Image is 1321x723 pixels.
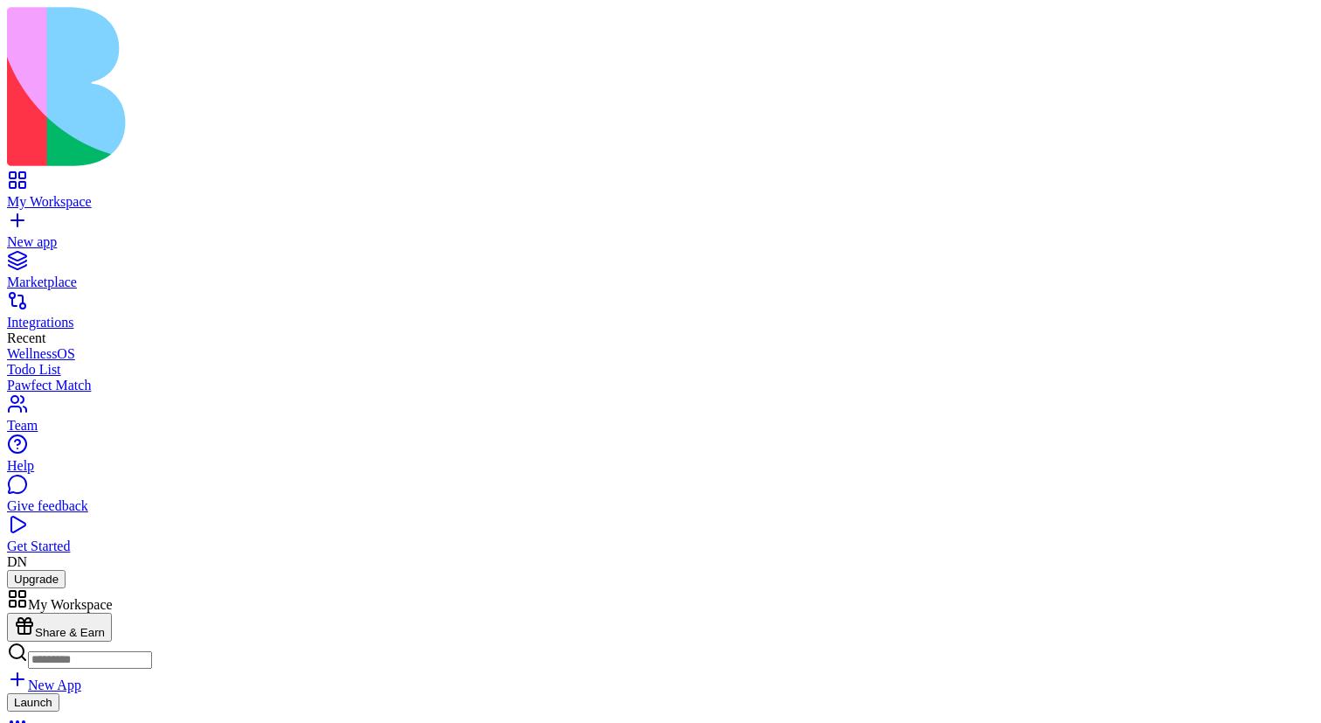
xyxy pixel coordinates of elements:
a: WellnessOS [7,346,1314,362]
div: Help [7,458,1314,474]
a: New app [7,219,1314,250]
div: Get Started [7,539,1314,554]
span: My Workspace [28,597,113,612]
a: New App [7,678,81,692]
a: Help [7,442,1314,474]
a: Upgrade [7,571,66,586]
div: New app [7,234,1314,250]
span: Share & Earn [35,626,105,639]
button: Upgrade [7,570,66,588]
a: Pawfect Match [7,378,1314,393]
a: Team [7,402,1314,434]
a: Get Started [7,523,1314,554]
div: Integrations [7,315,1314,330]
span: Recent [7,330,45,345]
button: Share & Earn [7,613,112,642]
button: Launch [7,693,59,712]
a: Marketplace [7,259,1314,290]
a: Integrations [7,299,1314,330]
a: My Workspace [7,178,1314,210]
img: logo [7,7,709,166]
div: My Workspace [7,194,1314,210]
span: DN [7,554,27,569]
a: Todo List [7,362,1314,378]
div: Marketplace [7,275,1314,290]
a: Give feedback [7,483,1314,514]
div: Team [7,418,1314,434]
div: Give feedback [7,498,1314,514]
